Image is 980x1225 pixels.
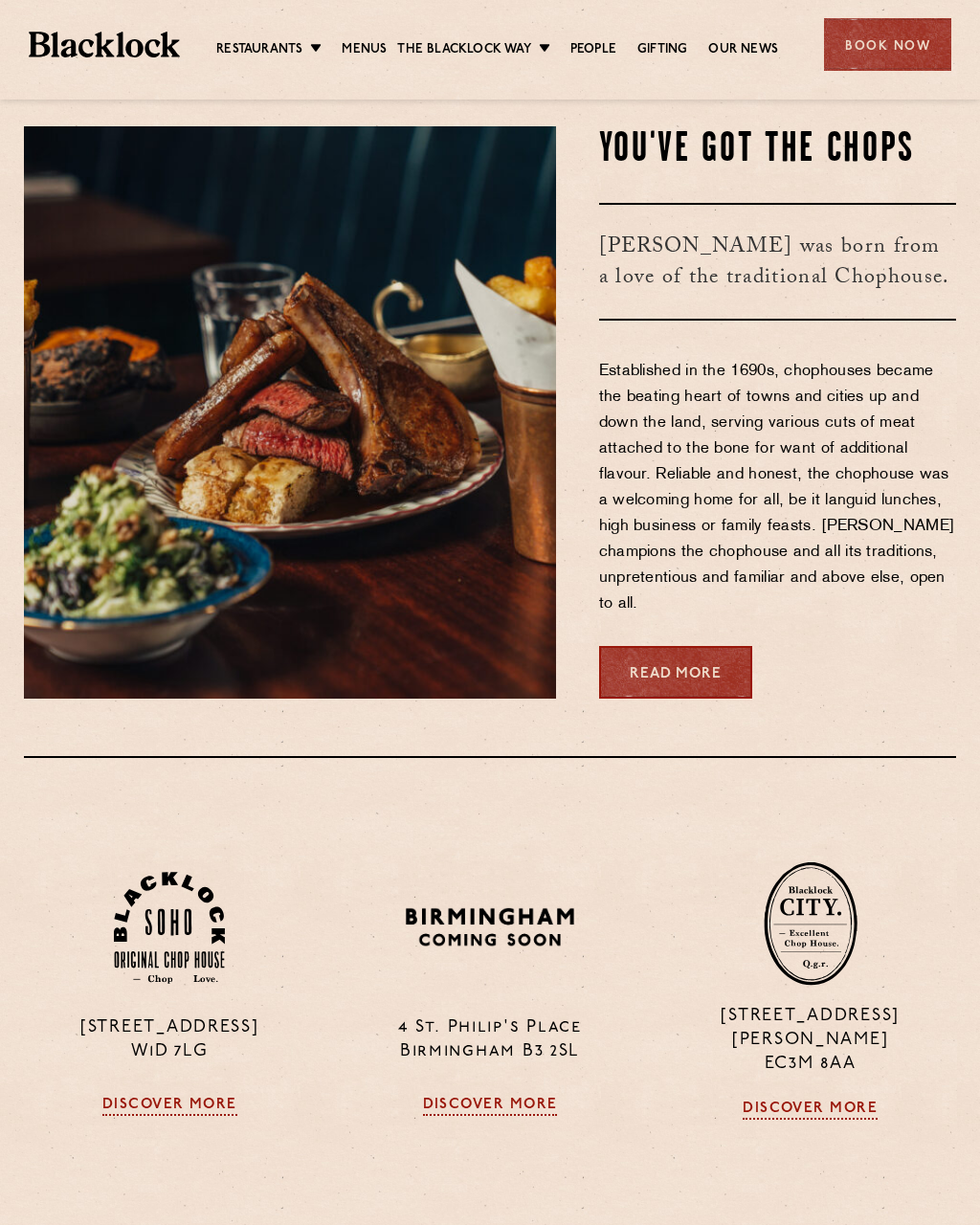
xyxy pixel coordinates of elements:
a: Discover More [743,1101,878,1120]
p: Established in the 1690s, chophouses became the beating heart of towns and cities up and down the... [599,359,956,617]
a: Our News [708,40,778,59]
a: Restaurants [216,40,302,59]
img: BIRMINGHAM-P22_-e1747915156957.png [403,902,578,952]
p: 4 St. Philip's Place Birmingham B3 2SL [345,1016,636,1064]
img: Soho-stamp-default.svg [114,872,225,984]
p: [STREET_ADDRESS][PERSON_NAME] EC3M 8AA [664,1005,956,1077]
p: [STREET_ADDRESS] W1D 7LG [24,1016,316,1064]
img: City-stamp-default.svg [764,861,857,986]
img: BL_Textured_Logo-footer-cropped.svg [29,32,180,57]
a: Discover More [102,1097,237,1116]
a: People [570,40,616,59]
a: Menus [342,40,387,59]
h2: You've Got The Chops [599,126,956,174]
a: Gifting [637,40,687,59]
a: Discover More [423,1097,558,1116]
a: The Blacklock Way [397,40,530,59]
a: Read More [599,646,752,699]
h3: [PERSON_NAME] was born from a love of the traditional Chophouse. [599,203,956,321]
div: Book Now [824,18,951,71]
